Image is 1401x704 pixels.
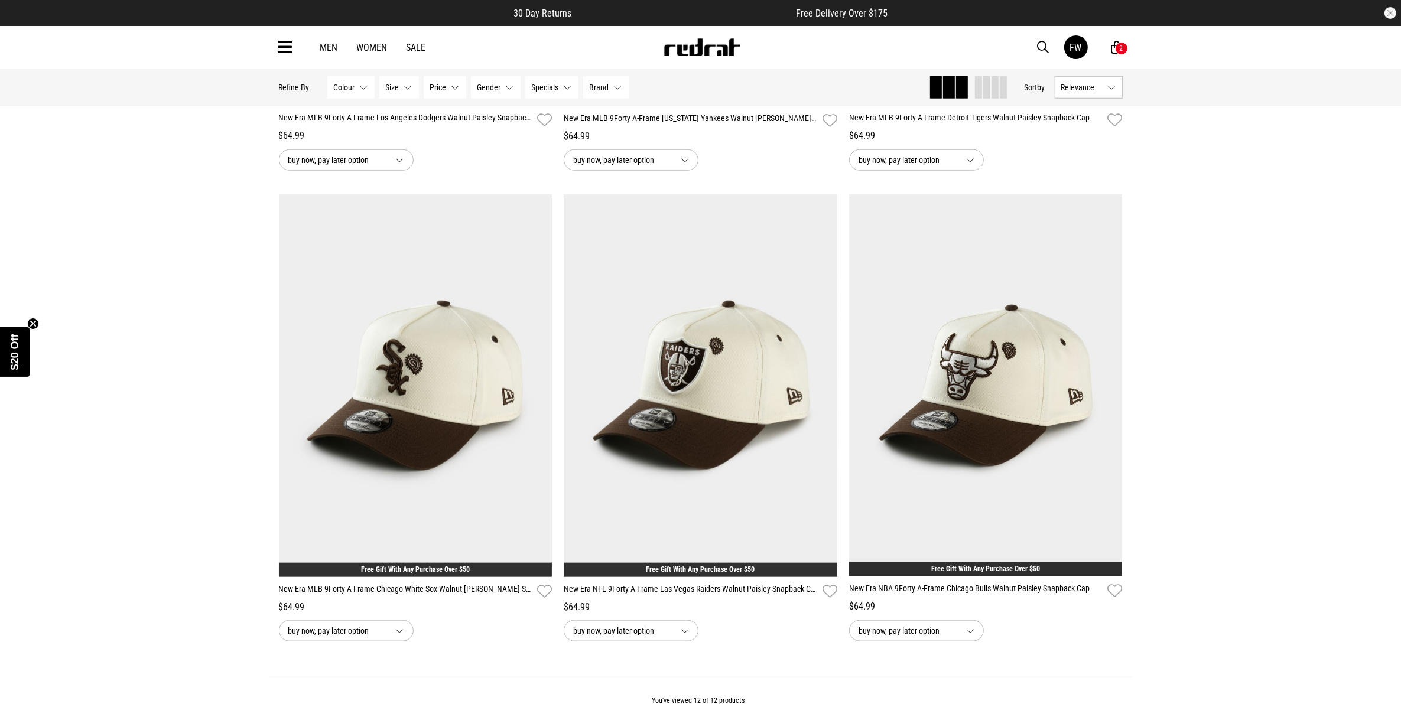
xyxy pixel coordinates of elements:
[859,153,957,167] span: buy now, pay later option
[477,83,501,92] span: Gender
[279,129,552,143] div: $64.99
[525,76,578,99] button: Specials
[288,624,386,638] span: buy now, pay later option
[796,8,888,19] span: Free Delivery Over $175
[279,112,533,129] a: New Era MLB 9Forty A-Frame Los Angeles Dodgers Walnut Paisley Snapback Cap
[1070,42,1082,53] div: FW
[859,624,957,638] span: buy now, pay later option
[583,76,629,99] button: Brand
[590,83,609,92] span: Brand
[320,42,338,53] a: Men
[471,76,521,99] button: Gender
[379,76,419,99] button: Size
[564,600,837,614] div: $64.99
[595,7,772,19] iframe: Customer reviews powered by Trustpilot
[564,620,698,641] button: buy now, pay later option
[1111,41,1123,54] a: 2
[564,194,837,577] img: New Era Nfl 9forty A-frame Las Vegas Raiders Walnut Paisley Snapback Cap in White
[849,620,984,641] button: buy now, pay later option
[1120,44,1123,53] div: 2
[279,149,414,171] button: buy now, pay later option
[849,112,1103,129] a: New Era MLB 9Forty A-Frame Detroit Tigers Walnut Paisley Snapback Cap
[279,194,552,577] img: New Era Mlb 9forty A-frame Chicago White Sox Walnut Paisley Snapback Cap in White
[1038,83,1045,92] span: by
[849,149,984,171] button: buy now, pay later option
[931,565,1040,573] a: Free Gift With Any Purchase Over $50
[430,83,447,92] span: Price
[424,76,466,99] button: Price
[279,83,310,92] p: Refine By
[663,38,741,56] img: Redrat logo
[849,599,1123,614] div: $64.99
[407,42,426,53] a: Sale
[573,624,671,638] span: buy now, pay later option
[327,76,375,99] button: Colour
[279,583,533,600] a: New Era MLB 9Forty A-Frame Chicago White Sox Walnut [PERSON_NAME] Snapback Cap
[564,583,818,600] a: New Era NFL 9Forty A-Frame Las Vegas Raiders Walnut Paisley Snapback Cap
[564,149,698,171] button: buy now, pay later option
[361,565,470,573] a: Free Gift With Any Purchase Over $50
[1025,80,1045,94] button: Sortby
[386,83,399,92] span: Size
[849,194,1123,577] img: New Era Nba 9forty A-frame Chicago Bulls Walnut Paisley Snapback Cap in White
[1061,83,1103,92] span: Relevance
[646,565,755,573] a: Free Gift With Any Purchase Over $50
[573,153,671,167] span: buy now, pay later option
[532,83,559,92] span: Specials
[564,129,837,144] div: $64.99
[849,582,1103,599] a: New Era NBA 9Forty A-Frame Chicago Bulls Walnut Paisley Snapback Cap
[9,334,21,370] span: $20 Off
[279,620,414,641] button: buy now, pay later option
[288,153,386,167] span: buy now, pay later option
[334,83,355,92] span: Colour
[513,8,571,19] span: 30 Day Returns
[9,5,45,40] button: Open LiveChat chat widget
[279,600,552,614] div: $64.99
[27,318,39,330] button: Close teaser
[357,42,388,53] a: Women
[849,129,1123,143] div: $64.99
[564,112,818,129] a: New Era MLB 9Forty A-Frame [US_STATE] Yankees Walnut [PERSON_NAME] Snapback Cap
[1055,76,1123,99] button: Relevance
